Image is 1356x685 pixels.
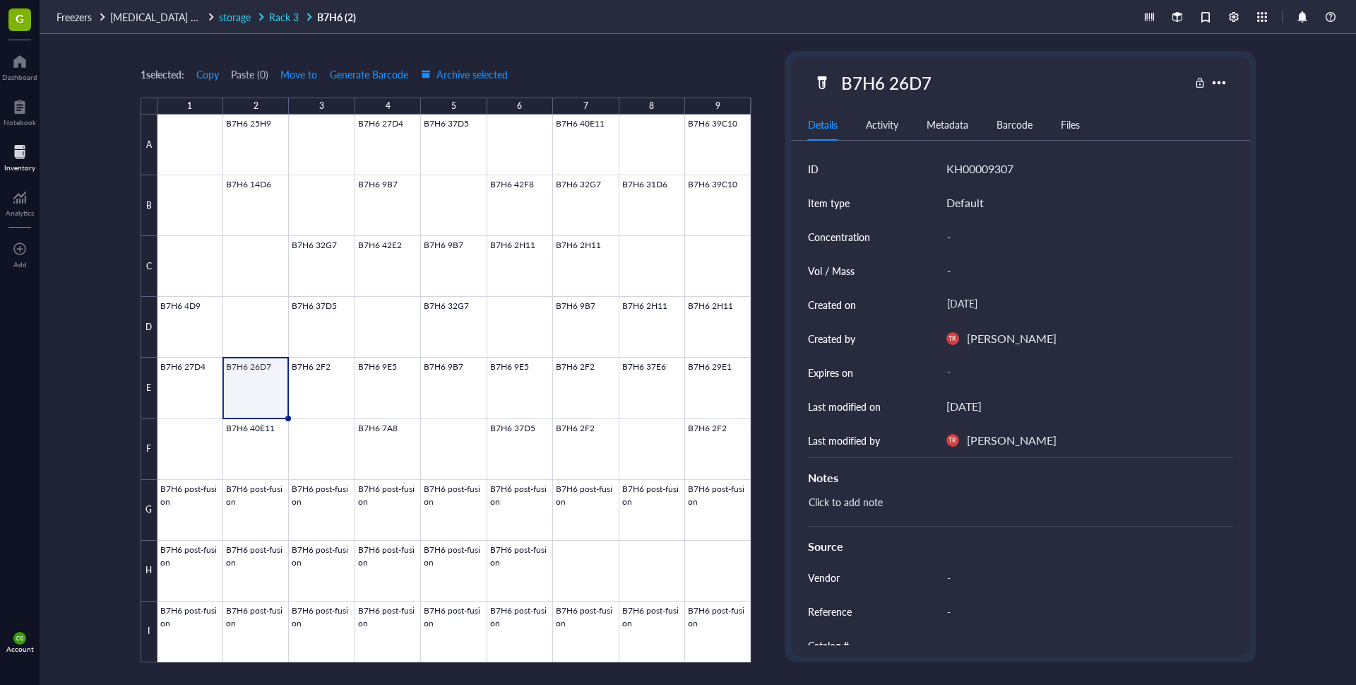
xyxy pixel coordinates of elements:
[231,63,268,86] button: Paste (0)
[941,597,1227,626] div: -
[808,365,853,380] div: Expires on
[941,222,1227,252] div: -
[141,480,157,541] div: G
[997,117,1033,132] div: Barcode
[808,263,855,279] div: Vol / Mass
[517,97,522,115] div: 6
[141,541,157,602] div: H
[941,256,1227,286] div: -
[808,229,870,245] div: Concentration
[808,399,881,414] div: Last modified on
[141,602,157,662] div: I
[1061,117,1080,132] div: Files
[948,437,956,444] span: TR
[141,66,184,82] div: 1 selected:
[219,10,251,24] span: storage
[330,69,408,80] span: Generate Barcode
[110,11,216,23] a: [MEDICAL_DATA] Galileo
[141,419,157,480] div: F
[866,117,898,132] div: Activity
[110,10,220,24] span: [MEDICAL_DATA] Galileo
[317,11,359,23] a: B7H6 (2)
[941,563,1227,592] div: -
[715,97,720,115] div: 9
[16,636,23,642] span: CG
[386,97,391,115] div: 4
[56,11,107,23] a: Freezers
[141,358,157,418] div: E
[946,160,1013,178] div: KH00009307
[420,63,509,86] button: Archive selected
[6,645,34,653] div: Account
[4,118,36,127] div: Notebook
[808,195,850,211] div: Item type
[967,329,1057,348] div: [PERSON_NAME]
[16,9,24,27] span: G
[808,117,838,132] div: Details
[187,97,192,115] div: 1
[319,97,324,115] div: 3
[808,331,855,346] div: Created by
[6,186,34,217] a: Analytics
[941,292,1227,317] div: [DATE]
[451,97,456,115] div: 5
[56,10,92,24] span: Freezers
[219,11,314,23] a: storageRack 3
[941,360,1227,385] div: -
[329,63,409,86] button: Generate Barcode
[802,492,1227,526] div: Click to add note
[196,63,220,86] button: Copy
[808,538,1233,555] div: Source
[583,97,588,115] div: 7
[280,63,318,86] button: Move to
[141,297,157,358] div: D
[808,604,852,619] div: Reference
[2,50,37,81] a: Dashboard
[13,260,27,269] div: Add
[141,115,157,175] div: A
[808,570,840,585] div: Vendor
[941,631,1227,660] div: -
[4,163,35,172] div: Inventory
[946,397,982,416] div: [DATE]
[835,68,938,98] div: B7H6 26D7
[808,161,819,177] div: ID
[141,236,157,297] div: C
[948,335,956,342] span: TR
[269,10,299,24] span: Rack 3
[2,73,37,81] div: Dashboard
[421,69,508,80] span: Archive selected
[196,69,219,80] span: Copy
[4,141,35,172] a: Inventory
[4,95,36,127] a: Notebook
[808,297,856,312] div: Created on
[6,209,34,217] div: Analytics
[808,433,880,448] div: Last modified by
[254,97,258,115] div: 2
[280,69,317,80] span: Move to
[927,117,968,132] div: Metadata
[649,97,654,115] div: 8
[946,194,984,212] div: Default
[808,638,849,653] div: Catalog #
[808,469,1233,486] div: Notes
[967,431,1057,450] div: [PERSON_NAME]
[141,175,157,236] div: B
